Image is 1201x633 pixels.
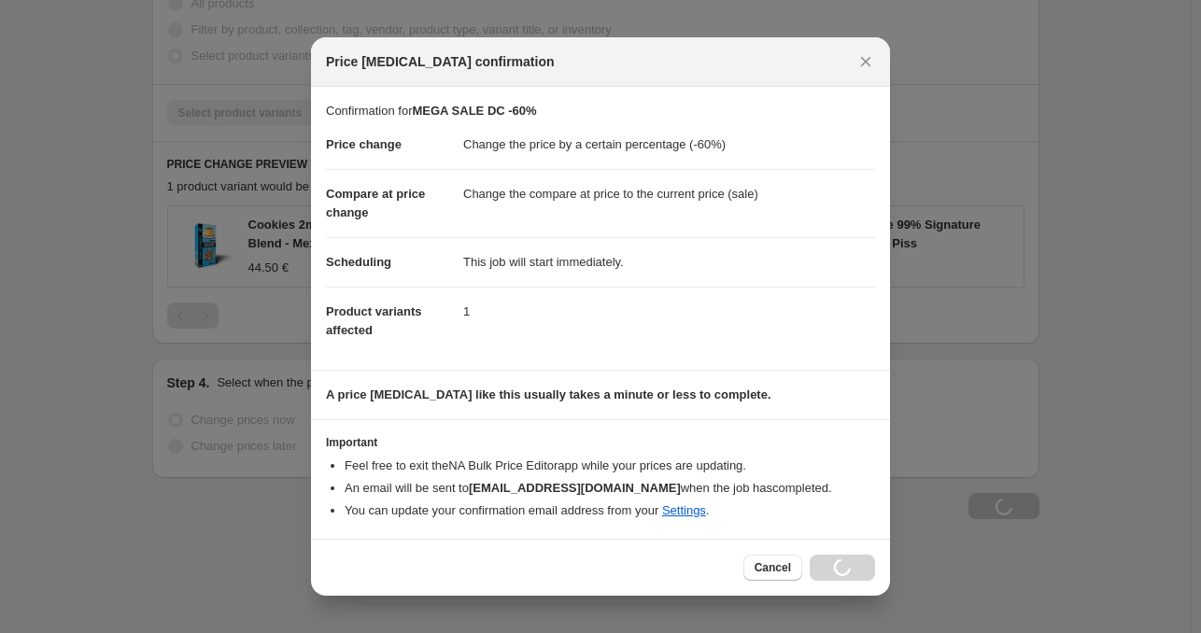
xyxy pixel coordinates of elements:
[326,304,422,337] span: Product variants affected
[345,501,875,520] li: You can update your confirmation email address from your .
[345,457,875,475] li: Feel free to exit the NA Bulk Price Editor app while your prices are updating.
[853,49,879,75] button: Close
[326,102,875,120] p: Confirmation for
[755,560,791,575] span: Cancel
[463,169,875,218] dd: Change the compare at price to the current price (sale)
[662,503,706,517] a: Settings
[412,104,536,118] b: MEGA SALE DC -60%
[326,52,555,71] span: Price [MEDICAL_DATA] confirmation
[326,435,875,450] h3: Important
[463,120,875,169] dd: Change the price by a certain percentage (-60%)
[463,287,875,336] dd: 1
[345,479,875,498] li: An email will be sent to when the job has completed .
[326,187,425,219] span: Compare at price change
[326,255,391,269] span: Scheduling
[469,481,681,495] b: [EMAIL_ADDRESS][DOMAIN_NAME]
[463,237,875,287] dd: This job will start immediately.
[326,387,771,401] b: A price [MEDICAL_DATA] like this usually takes a minute or less to complete.
[743,555,802,581] button: Cancel
[326,137,402,151] span: Price change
